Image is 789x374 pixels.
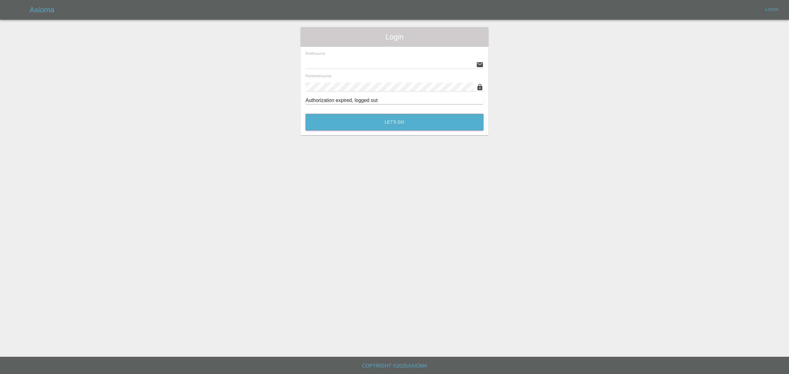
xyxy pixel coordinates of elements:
[762,5,782,14] a: Login
[305,51,325,55] span: Email
[305,97,484,104] div: Authorization expired, logged out
[314,52,325,55] small: (required)
[5,362,784,370] h6: Copyright © 2025 Axioma
[320,75,331,78] small: (required)
[305,114,484,131] button: Let's Go
[305,32,484,42] span: Login
[305,74,331,78] span: Password
[30,5,54,15] h5: Axioma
